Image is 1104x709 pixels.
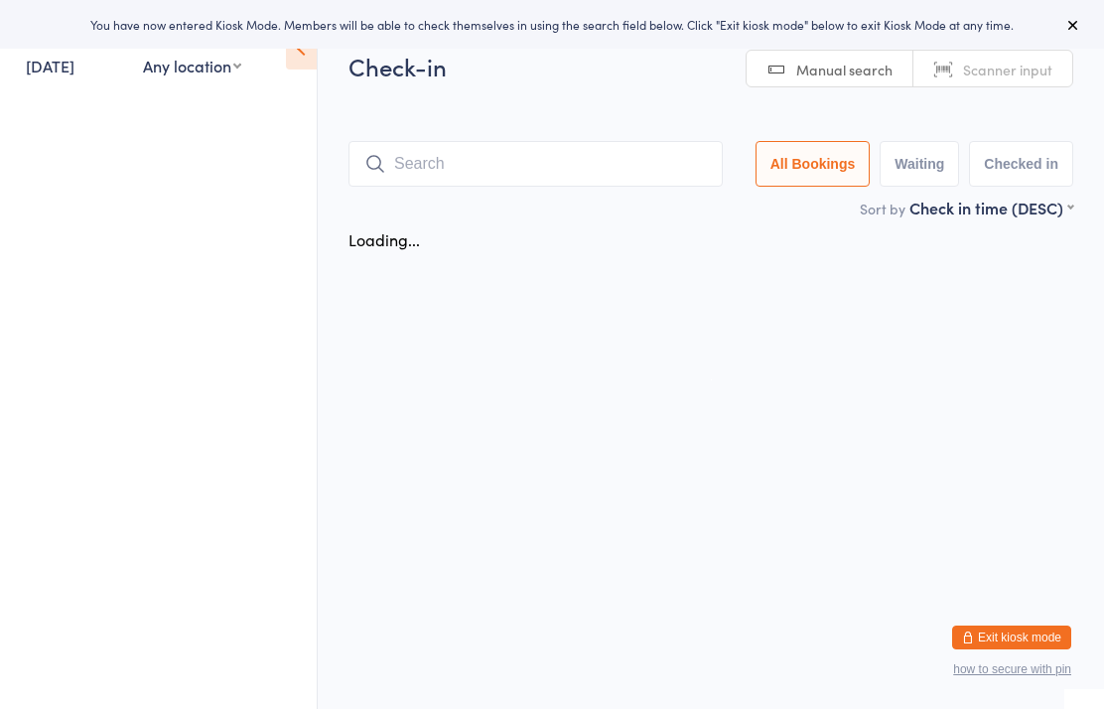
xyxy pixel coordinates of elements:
[952,626,1071,649] button: Exit kiosk mode
[969,141,1073,187] button: Checked in
[909,197,1073,218] div: Check in time (DESC)
[348,141,723,187] input: Search
[796,60,893,79] span: Manual search
[143,55,241,76] div: Any location
[953,662,1071,676] button: how to secure with pin
[32,16,1072,33] div: You have now entered Kiosk Mode. Members will be able to check themselves in using the search fie...
[756,141,871,187] button: All Bookings
[860,199,905,218] label: Sort by
[880,141,959,187] button: Waiting
[348,50,1073,82] h2: Check-in
[963,60,1052,79] span: Scanner input
[348,228,420,250] div: Loading...
[26,55,74,76] a: [DATE]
